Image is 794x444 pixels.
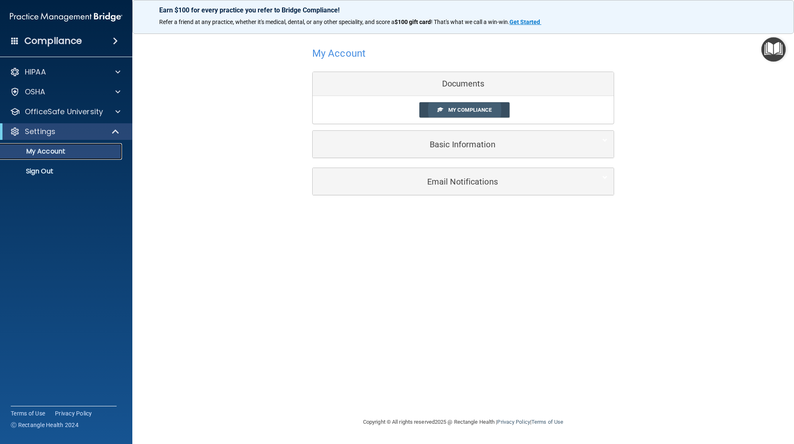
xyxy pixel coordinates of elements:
h5: Email Notifications [319,177,582,186]
p: Settings [25,127,55,137]
p: Sign Out [5,167,118,175]
a: OfficeSafe University [10,107,120,117]
a: Privacy Policy [497,419,530,425]
a: HIPAA [10,67,120,77]
div: Documents [313,72,614,96]
button: Open Resource Center [761,37,786,62]
p: OSHA [25,87,45,97]
p: OfficeSafe University [25,107,103,117]
strong: $100 gift card [395,19,431,25]
h4: My Account [312,48,366,59]
p: My Account [5,147,118,156]
h5: Basic Information [319,140,582,149]
a: Privacy Policy [55,409,92,418]
h4: Compliance [24,35,82,47]
strong: Get Started [509,19,540,25]
span: My Compliance [448,107,492,113]
p: Earn $100 for every practice you refer to Bridge Compliance! [159,6,767,14]
span: ! That's what we call a win-win. [431,19,509,25]
p: HIPAA [25,67,46,77]
a: Settings [10,127,120,137]
img: PMB logo [10,9,122,25]
a: Basic Information [319,135,607,154]
a: Email Notifications [319,172,607,191]
div: Copyright © All rights reserved 2025 @ Rectangle Health | | [312,409,614,435]
a: OSHA [10,87,120,97]
a: Terms of Use [531,419,563,425]
span: Refer a friend at any practice, whether it's medical, dental, or any other speciality, and score a [159,19,395,25]
a: Get Started [509,19,541,25]
a: Terms of Use [11,409,45,418]
span: Ⓒ Rectangle Health 2024 [11,421,79,429]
